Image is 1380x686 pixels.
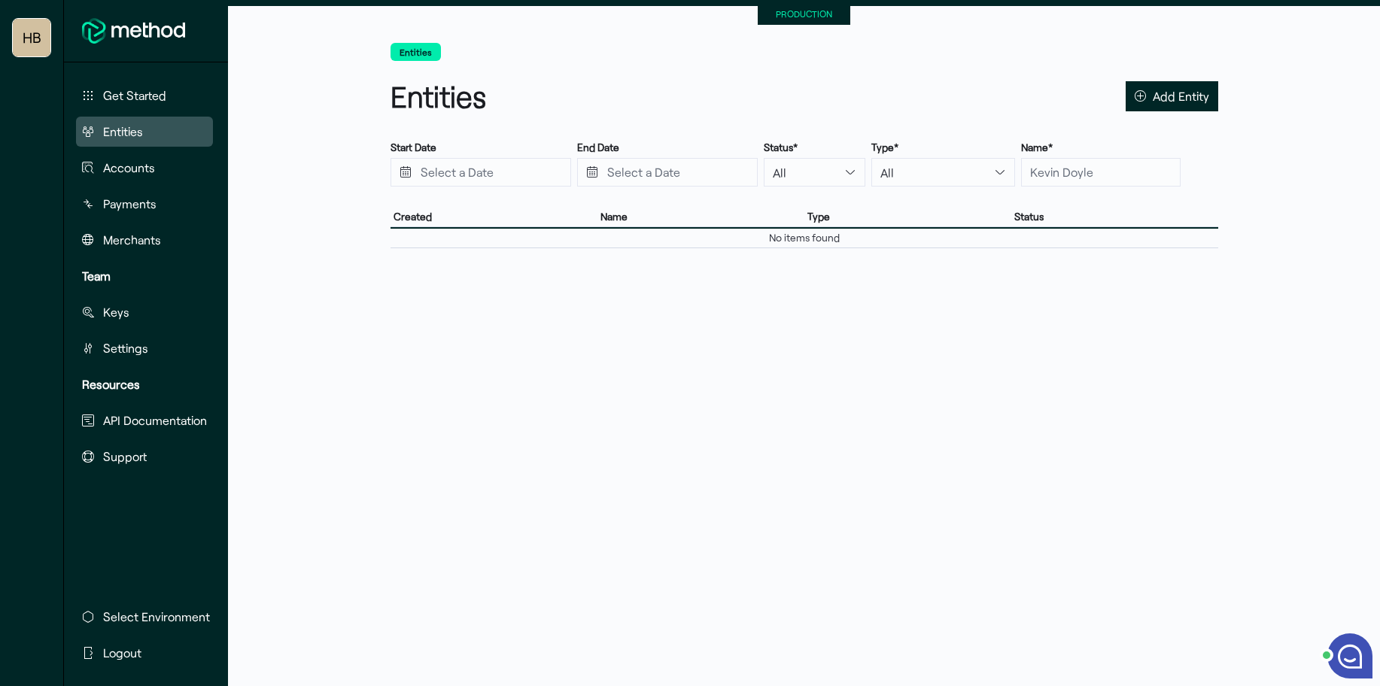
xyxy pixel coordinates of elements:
[82,377,140,391] strong: Resources
[82,267,111,285] span: Team
[103,231,161,249] span: Merchants
[1014,210,1044,223] span: Status
[103,644,141,662] span: Logout
[103,123,143,141] span: Entities
[76,153,213,183] button: Accounts
[103,448,147,466] span: Support
[82,375,140,393] span: Resources
[391,141,436,154] label: Start Date
[577,141,619,154] label: End Date
[1126,81,1218,111] button: Add Entity
[103,87,166,105] span: Get Started
[23,23,41,53] span: HB
[76,225,213,255] button: Merchants
[76,189,213,219] button: Payments
[103,411,207,430] span: API Documentation
[76,333,213,363] button: Settings
[76,297,213,327] button: Keys
[103,195,157,213] span: Payments
[600,210,628,223] span: Name
[776,8,832,19] small: PRODUCTION
[391,43,441,61] button: Entities
[1153,86,1209,106] span: Add Entity
[1021,158,1181,187] input: Kevin Doyle
[391,43,1218,64] nav: breadcrumb
[76,442,213,472] button: Support
[807,210,830,223] span: Type
[103,303,129,321] span: Keys
[103,339,148,357] span: Settings
[103,608,210,626] span: Select Environment
[769,231,840,244] span: No items found
[82,269,111,283] strong: Team
[13,19,50,56] button: Highway Benefits
[76,80,213,111] button: Get Started
[391,158,571,187] input: Press the down key to open a popover containing a calendar.
[577,158,758,187] input: Press the down key to open a popover containing a calendar.
[394,210,432,223] span: Created
[391,76,798,117] h1: Entities
[76,602,216,632] button: Select Environment
[76,638,216,668] button: Logout
[1021,141,1053,154] label: Name*
[82,18,185,44] img: MethodFi Logo
[76,117,213,147] button: Entities
[76,405,213,436] button: API Documentation
[871,141,898,154] label: Type*
[764,141,798,154] label: Status*
[103,159,155,177] span: Accounts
